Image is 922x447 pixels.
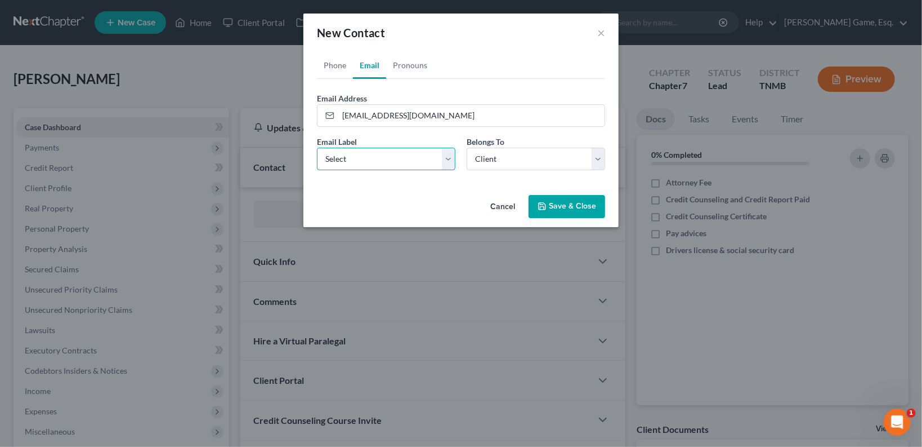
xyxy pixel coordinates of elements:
[317,52,353,79] a: Phone
[353,52,386,79] a: Email
[467,137,504,147] span: Belongs To
[884,409,911,436] iframe: Intercom live chat
[317,26,385,39] span: New Contact
[907,409,916,418] span: 1
[481,196,524,219] button: Cancel
[338,105,605,126] input: Email Address
[597,26,605,39] button: ×
[529,195,605,219] button: Save & Close
[317,136,357,148] label: Email Label
[317,92,367,104] label: Email Address
[386,52,434,79] a: Pronouns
